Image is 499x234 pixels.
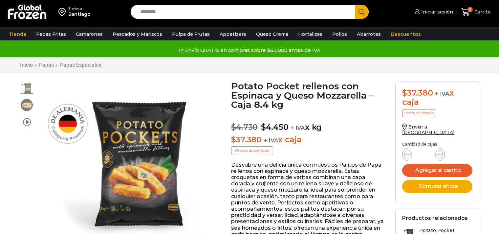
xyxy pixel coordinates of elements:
[402,215,468,221] h2: Productos relacionados
[402,124,455,135] a: Enviar a [GEOGRAPHIC_DATA]
[231,122,258,132] bdi: 4.730
[231,146,273,155] p: Precio al contado
[467,7,473,12] span: 0
[460,4,492,20] a: 0 Carrito
[39,62,54,68] a: Papas
[402,88,472,107] div: x caja
[58,6,68,17] img: address-field-icon.svg
[6,28,30,40] a: Tienda
[68,6,91,11] div: Enviar a
[291,125,305,131] span: + IVA
[295,28,326,40] a: Hortalizas
[420,9,453,15] span: Iniciar sesión
[216,28,249,40] a: Appetizers
[402,180,472,193] button: Comprar ahora
[435,90,449,97] span: + IVA
[402,88,407,98] span: $
[20,98,33,112] span: papas-pockets-2
[355,5,369,19] button: Search button
[109,28,165,40] a: Pescados y Mariscos
[20,62,33,68] a: Inicio
[387,28,424,40] a: Descuentos
[402,109,435,117] p: Precio al contado
[20,82,33,95] span: potato-mozarella
[60,62,102,68] a: Papas Especiales
[231,122,236,132] span: $
[231,135,262,144] bdi: 37.380
[33,28,69,40] a: Papas Fritas
[68,11,91,17] div: Santiago
[261,122,289,132] bdi: 4.450
[253,28,292,40] a: Queso Crema
[231,116,386,132] p: x kg
[73,28,106,40] a: Camarones
[473,9,491,15] span: Carrito
[20,62,102,68] nav: Breadcrumb
[402,88,433,98] bdi: 37.380
[261,122,266,132] span: $
[264,137,278,144] span: + IVA
[402,142,472,147] p: Cantidad de cajas
[231,82,386,109] h1: Potato Pocket rellenos con Espinaca y Queso Mozzarella – Caja 8.4 kg
[354,28,384,40] a: Abarrotes
[402,164,472,177] button: Agregar al carrito
[169,28,213,40] a: Pulpa de Frutas
[413,5,453,18] a: Iniciar sesión
[329,28,350,40] a: Pollos
[231,135,236,144] span: $
[231,135,386,145] p: x caja
[417,150,430,159] input: Product quantity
